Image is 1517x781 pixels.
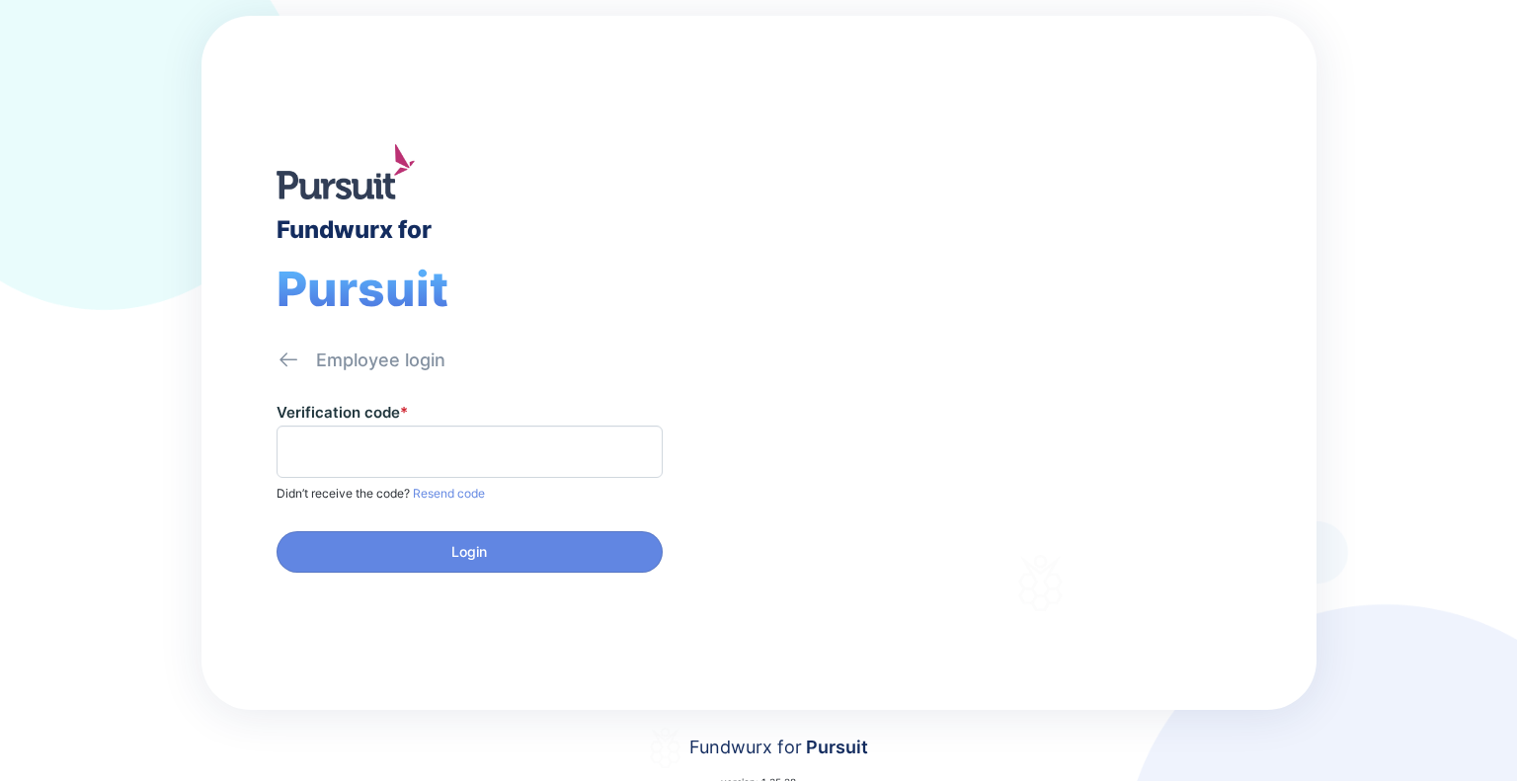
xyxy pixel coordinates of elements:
img: logo.jpg [277,144,415,199]
label: Verification code [277,403,408,422]
span: Didn’t receive the code? [277,486,410,501]
span: Resend code [410,486,485,501]
span: Pursuit [802,737,868,757]
div: Thank you for choosing Fundwurx as your partner in driving positive social impact! [871,392,1210,447]
div: Fundwurx for [277,215,432,244]
div: Welcome to [871,277,1026,296]
div: Employee login [316,349,445,372]
div: Fundwurx for [689,734,868,761]
span: Login [451,542,487,562]
button: Login [277,531,663,573]
div: Fundwurx [871,304,1098,351]
span: Pursuit [277,260,448,318]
